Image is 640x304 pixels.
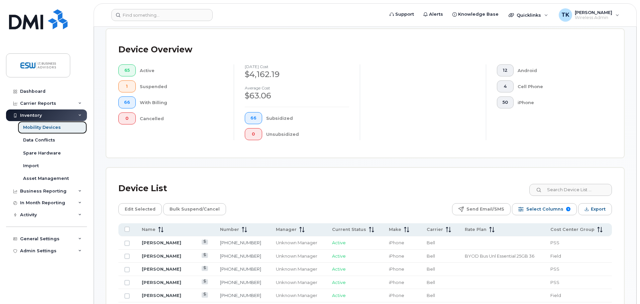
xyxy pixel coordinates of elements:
div: Unknown Manager [276,266,320,272]
span: Name [142,227,155,233]
span: PSS [550,240,559,245]
a: View Last Bill [202,266,208,271]
div: Active [140,64,223,76]
span: 50 [503,100,508,105]
span: Bulk Suspend/Cancel [170,204,220,214]
span: Bell [427,293,435,298]
a: [PERSON_NAME] [142,266,181,272]
input: Search Device List ... [529,184,612,196]
span: BYOD Bus Unl Essential 25GB 36 [465,253,534,259]
div: Unknown Manager [276,253,320,259]
span: [PERSON_NAME] [575,10,612,15]
button: 0 [245,128,262,140]
span: 66 [250,115,256,121]
a: [PERSON_NAME] [142,280,181,285]
button: Export [578,203,612,215]
span: Active [332,266,346,272]
button: 0 [118,112,136,124]
span: Bell [427,280,435,285]
div: Thomas Kenworthy [554,8,624,22]
span: iPhone [389,253,404,259]
span: Export [591,204,606,214]
span: Active [332,253,346,259]
span: 1 [124,84,130,89]
div: Cancelled [140,112,223,124]
a: [PHONE_NUMBER] [220,293,261,298]
span: Carrier [427,227,443,233]
span: iPhone [389,293,404,298]
span: 9 [566,207,570,211]
span: Make [389,227,401,233]
a: [PHONE_NUMBER] [220,253,261,259]
span: 12 [503,68,508,73]
span: 66 [124,100,130,105]
span: Active [332,280,346,285]
div: Unknown Manager [276,279,320,286]
button: Select Columns 9 [512,203,577,215]
button: Send Email/SMS [452,203,511,215]
span: Quicklinks [517,12,541,18]
a: [PERSON_NAME] [142,240,181,245]
a: [PERSON_NAME] [142,293,181,298]
h4: [DATE] cost [245,64,349,69]
span: Bell [427,253,435,259]
button: Bulk Suspend/Cancel [163,203,226,215]
span: iPhone [389,266,404,272]
div: Device List [118,180,167,197]
span: Edit Selected [125,204,155,214]
div: Suspended [140,80,223,92]
button: 65 [118,64,136,76]
span: iPhone [389,280,404,285]
div: With Billing [140,96,223,108]
a: View Last Bill [202,240,208,245]
div: iPhone [518,96,602,108]
span: Manager [276,227,297,233]
a: Support [385,8,419,21]
div: Cell Phone [518,80,602,92]
button: Edit Selected [118,203,162,215]
span: Field [550,293,561,298]
span: 0 [124,116,130,121]
span: Bell [427,266,435,272]
span: Support [395,11,414,18]
span: TK [561,11,569,19]
span: Bell [427,240,435,245]
a: Knowledge Base [448,8,503,21]
div: Unknown Manager [276,240,320,246]
span: Field [550,253,561,259]
div: Device Overview [118,41,192,58]
span: PSS [550,266,559,272]
div: Android [518,64,602,76]
a: View Last Bill [202,292,208,297]
span: PSS [550,280,559,285]
button: 1 [118,80,136,92]
button: 66 [245,112,262,124]
div: $63.06 [245,90,349,101]
span: Rate Plan [465,227,487,233]
a: Alerts [419,8,448,21]
a: View Last Bill [202,279,208,284]
span: Wireless Admin [575,15,612,20]
span: iPhone [389,240,404,245]
span: Send Email/SMS [466,204,504,214]
input: Find something... [111,9,213,21]
div: Unknown Manager [276,292,320,299]
a: [PERSON_NAME] [142,253,181,259]
a: View Last Bill [202,253,208,258]
span: 0 [250,131,256,137]
a: [PHONE_NUMBER] [220,280,261,285]
a: [PHONE_NUMBER] [220,266,261,272]
div: Unsubsidized [266,128,349,140]
span: Knowledge Base [458,11,499,18]
button: 12 [497,64,514,76]
button: 50 [497,96,514,108]
button: 4 [497,80,514,92]
div: Subsidized [266,112,349,124]
div: Quicklinks [504,8,553,22]
div: $4,162.19 [245,69,349,80]
span: Select Columns [526,204,563,214]
span: Current Status [332,227,366,233]
span: Cost Center Group [550,227,595,233]
button: 66 [118,96,136,108]
span: 65 [124,68,130,73]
